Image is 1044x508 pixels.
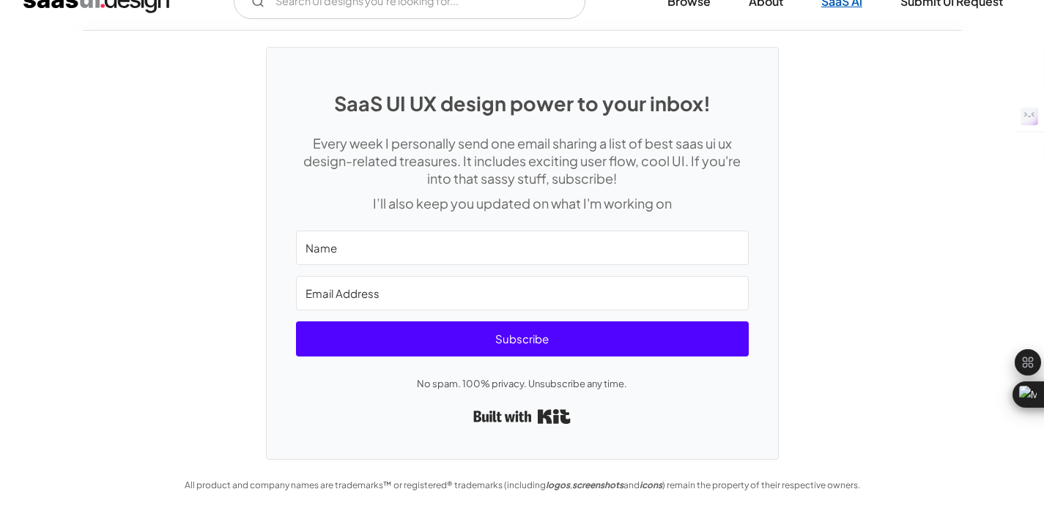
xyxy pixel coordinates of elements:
[296,135,749,187] p: Every week I personally send one email sharing a list of best saas ui ux design-related treasures...
[296,375,749,392] p: No spam. 100% privacy. Unsubscribe any time.
[640,479,662,490] em: icons
[572,479,623,490] em: screenshots
[296,91,749,115] h1: SaaS UI UX design power to your inbox!
[296,321,749,356] button: Subscribe
[178,477,867,494] div: All product and company names are trademarks™ or registered® trademarks (including , and ) remain...
[296,231,749,265] input: Name
[546,479,570,490] em: logos
[296,276,749,310] input: Email Address
[296,195,749,212] p: I’ll also keep you updated on what I'm working on
[473,403,571,430] a: Built with Kit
